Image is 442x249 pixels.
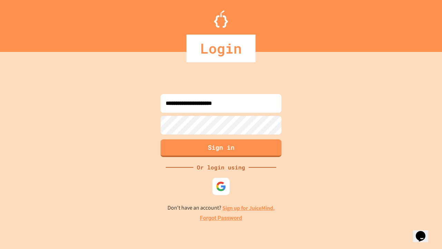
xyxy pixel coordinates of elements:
div: Login [186,35,256,62]
a: Forgot Password [200,214,242,222]
a: Sign up for JuiceMind. [222,204,275,212]
button: Sign in [161,139,281,157]
img: google-icon.svg [216,181,226,192]
iframe: chat widget [413,221,435,242]
div: Or login using [193,163,249,172]
iframe: chat widget [385,191,435,221]
p: Don't have an account? [167,204,275,212]
img: Logo.svg [214,10,228,28]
